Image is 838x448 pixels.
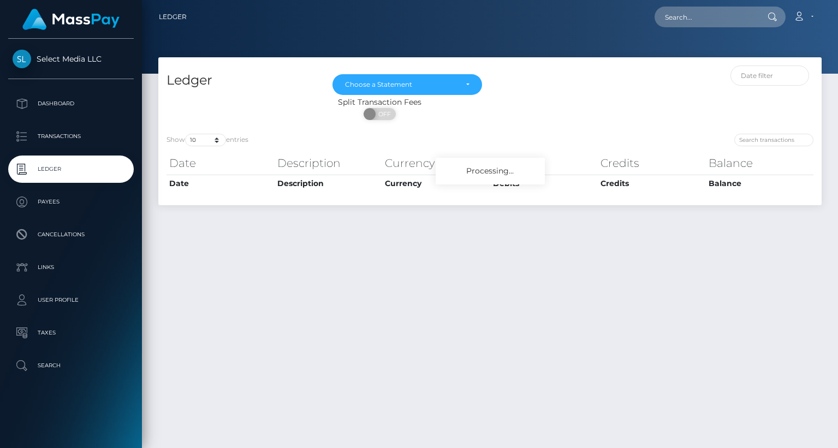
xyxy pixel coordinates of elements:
[8,156,134,183] a: Ledger
[13,325,129,341] p: Taxes
[159,5,187,28] a: Ledger
[22,9,120,30] img: MassPay Logo
[8,352,134,379] a: Search
[8,286,134,314] a: User Profile
[13,226,129,243] p: Cancellations
[13,292,129,308] p: User Profile
[167,71,316,90] h4: Ledger
[706,152,814,174] th: Balance
[332,74,482,95] button: Choose a Statement
[13,95,129,112] p: Dashboard
[167,152,275,174] th: Date
[345,80,457,89] div: Choose a Statement
[382,152,490,174] th: Currency
[706,175,814,192] th: Balance
[436,158,545,184] div: Processing...
[8,254,134,281] a: Links
[13,194,129,210] p: Payees
[382,175,490,192] th: Currency
[167,134,248,146] label: Show entries
[275,152,383,174] th: Description
[13,128,129,145] p: Transactions
[8,90,134,117] a: Dashboard
[8,319,134,347] a: Taxes
[13,259,129,276] p: Links
[8,123,134,150] a: Transactions
[13,161,129,177] p: Ledger
[490,152,598,174] th: Debits
[275,175,383,192] th: Description
[730,65,809,86] input: Date filter
[598,175,706,192] th: Credits
[8,188,134,216] a: Payees
[167,175,275,192] th: Date
[8,221,134,248] a: Cancellations
[8,54,134,64] span: Select Media LLC
[158,97,601,108] div: Split Transaction Fees
[185,134,226,146] select: Showentries
[598,152,706,174] th: Credits
[370,108,397,120] span: OFF
[13,50,31,68] img: Select Media LLC
[655,7,757,27] input: Search...
[13,357,129,374] p: Search
[734,134,813,146] input: Search transactions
